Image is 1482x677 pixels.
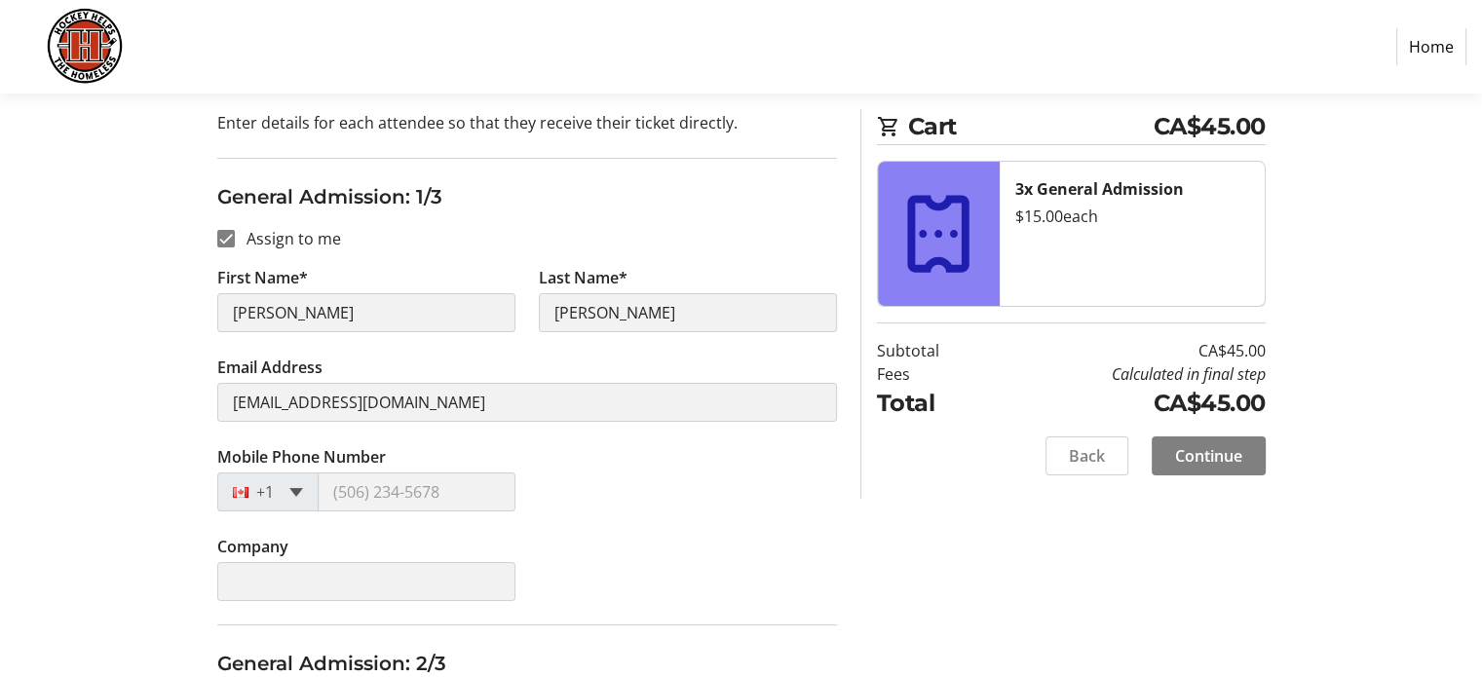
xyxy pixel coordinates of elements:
[1175,444,1242,468] span: Continue
[217,266,308,289] label: First Name*
[217,356,323,379] label: Email Address
[1015,205,1249,228] div: $15.00 each
[908,109,1154,144] span: Cart
[16,8,154,86] img: Hockey Helps the Homeless's Logo
[217,111,837,134] p: Enter details for each attendee so that they receive their ticket directly.
[1152,436,1266,475] button: Continue
[1015,178,1184,200] strong: 3x General Admission
[217,445,386,469] label: Mobile Phone Number
[318,472,515,511] input: (506) 234-5678
[1069,444,1105,468] span: Back
[989,339,1266,362] td: CA$45.00
[877,386,989,421] td: Total
[217,182,837,211] h3: General Admission: 1/3
[877,339,989,362] td: Subtotal
[877,362,989,386] td: Fees
[217,535,288,558] label: Company
[1045,436,1128,475] button: Back
[989,386,1266,421] td: CA$45.00
[1154,109,1266,144] span: CA$45.00
[989,362,1266,386] td: Calculated in final step
[539,266,627,289] label: Last Name*
[235,227,341,250] label: Assign to me
[1396,28,1466,65] a: Home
